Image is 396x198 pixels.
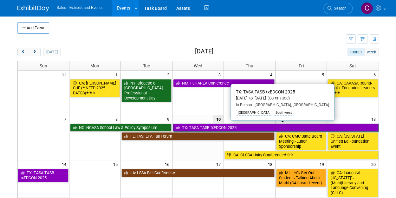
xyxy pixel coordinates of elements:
[371,115,379,123] span: 13
[17,5,49,12] img: ExhibitDay
[347,48,364,56] button: month
[216,160,224,168] span: 17
[43,48,60,56] button: [DATE]
[276,132,326,150] a: CA: CMC State Board Meeting - Lunch Sponsorship
[224,151,378,159] a: CA: CLSBA Unity Conference
[361,2,373,14] img: Christine Lurz
[328,132,378,150] a: CA: [US_STATE] Unified Ed Foundation Event
[269,71,275,79] span: 4
[194,63,202,68] span: Wed
[17,22,49,34] button: Add Event
[218,71,224,79] span: 3
[164,160,172,168] span: 16
[323,3,353,14] a: Search
[173,124,379,132] a: TX: TASA TASB txEDCON 2025
[267,160,275,168] span: 18
[115,71,120,79] span: 1
[29,48,41,56] button: next
[276,169,326,187] a: MI: Let’s Get Our Students Talking About Math! (CA-hosted event)
[57,5,103,10] span: Sales - Exhibits and Events
[166,71,172,79] span: 2
[70,124,172,132] a: NC: NCASA School Law & Policy Symposium
[299,63,304,68] span: Fri
[18,169,68,182] a: TX: TASA TASB txEDCON 2025
[332,6,347,11] span: Search
[266,96,290,100] span: (Committed)
[349,63,356,68] span: Sat
[143,63,150,68] span: Tue
[328,79,378,97] a: CA: CAAASA Round-up for Education Leaders
[115,115,120,123] span: 8
[121,169,275,177] a: LA: LSSA Fall Conference
[166,115,172,123] span: 9
[173,79,275,87] a: NM: Fall AREA Conference
[373,71,379,79] span: 6
[252,103,329,107] span: [GEOGRAPHIC_DATA], [GEOGRAPHIC_DATA]
[61,71,69,79] span: 31
[371,160,379,168] span: 20
[17,48,29,56] button: prev
[321,71,327,79] span: 5
[364,48,379,56] button: week
[328,169,378,197] a: CA: Inaugural [US_STATE]’s (Multi)Literacy and Language Convening (CLLC)
[40,63,47,68] span: Sun
[90,63,99,68] span: Mon
[319,160,327,168] span: 19
[274,110,294,116] div: Southwest
[236,110,272,116] div: [GEOGRAPHIC_DATA]
[61,160,69,168] span: 14
[236,89,295,94] span: TX: TASA TASB txEDCON 2025
[213,115,224,123] span: 10
[195,48,213,55] h2: [DATE]
[121,132,275,140] a: FL: FASFEPA Fall Forum
[236,103,252,107] span: In-Person
[121,79,172,102] a: NY: Diocese of [GEOGRAPHIC_DATA] Professional Development Day
[113,160,120,168] span: 15
[63,115,69,123] span: 7
[236,96,329,101] div: [DATE] to [DATE]
[70,79,120,97] a: CA: [PERSON_NAME] CUE (**NEED 2025 DATES)
[246,63,253,68] span: Thu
